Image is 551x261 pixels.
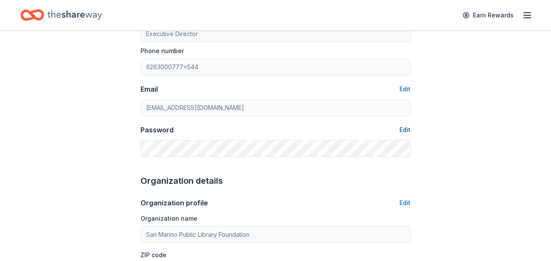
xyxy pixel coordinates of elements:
[141,84,158,94] div: Email
[141,125,174,135] div: Password
[399,84,410,94] button: Edit
[399,125,410,135] button: Edit
[141,214,197,223] label: Organization name
[20,5,102,25] a: Home
[141,47,184,55] label: Phone number
[141,198,208,208] div: Organization profile
[399,198,410,208] button: Edit
[141,174,410,188] div: Organization details
[141,251,166,259] label: ZIP code
[458,8,519,23] a: Earn Rewards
